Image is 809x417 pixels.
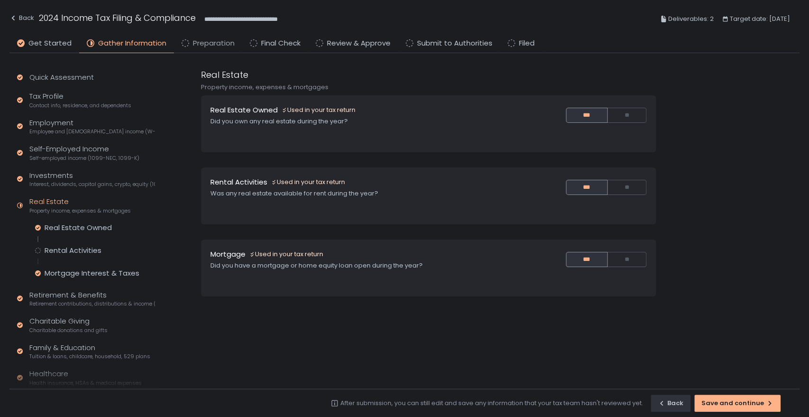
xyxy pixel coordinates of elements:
[28,38,72,49] span: Get Started
[29,380,142,387] span: Health insurance, HSAs & medical expenses
[668,13,714,25] span: Deliverables: 2
[29,144,139,162] div: Self-Employed Income
[29,128,155,135] span: Employee and [DEMOGRAPHIC_DATA] income (W-2s)
[210,189,528,198] div: Was any real estate available for rent during the year?
[39,11,196,24] h1: 2024 Income Tax Filing & Compliance
[193,38,235,49] span: Preparation
[210,177,267,188] h1: Rental Activities
[694,395,781,412] button: Save and continue
[29,196,131,214] div: Real Estate
[29,118,155,136] div: Employment
[9,12,34,24] div: Back
[98,38,166,49] span: Gather Information
[9,11,34,27] button: Back
[201,83,656,92] div: Property income, expenses & mortgages
[651,395,691,412] button: Back
[29,316,108,334] div: Charitable Giving
[519,38,535,49] span: Filed
[271,178,345,186] div: Used in your tax return
[29,102,131,109] span: Contact info, residence, and dependents
[29,181,155,188] span: Interest, dividends, capital gains, crypto, equity (1099s, K-1s)
[29,170,155,188] div: Investments
[29,300,155,307] span: Retirement contributions, distributions & income (1099-R, 5498)
[45,223,112,232] div: Real Estate Owned
[730,13,790,25] span: Target date: [DATE]
[282,106,355,114] div: Used in your tax return
[29,353,150,360] span: Tuition & loans, childcare, household, 529 plans
[327,38,391,49] span: Review & Approve
[261,38,300,49] span: Final Check
[249,250,323,259] div: Used in your tax return
[201,68,248,81] h1: Real Estate
[340,399,643,408] div: After submission, you can still edit and save any information that your tax team hasn't reviewed ...
[210,105,278,116] h1: Real Estate Owned
[210,249,245,260] h1: Mortgage
[29,290,155,308] div: Retirement & Benefits
[29,369,142,387] div: Healthcare
[701,399,773,408] div: Save and continue
[29,91,131,109] div: Tax Profile
[29,207,131,214] span: Property income, expenses & mortgages
[210,117,528,126] div: Did you own any real estate during the year?
[45,246,101,255] div: Rental Activities
[658,399,683,408] div: Back
[45,269,139,278] div: Mortgage Interest & Taxes
[29,155,139,162] span: Self-employed income (1099-NEC, 1099-K)
[210,261,528,270] div: Did you have a mortgage or home equity loan open during the year?
[29,343,150,361] div: Family & Education
[29,327,108,334] span: Charitable donations and gifts
[29,72,94,83] div: Quick Assessment
[417,38,492,49] span: Submit to Authorities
